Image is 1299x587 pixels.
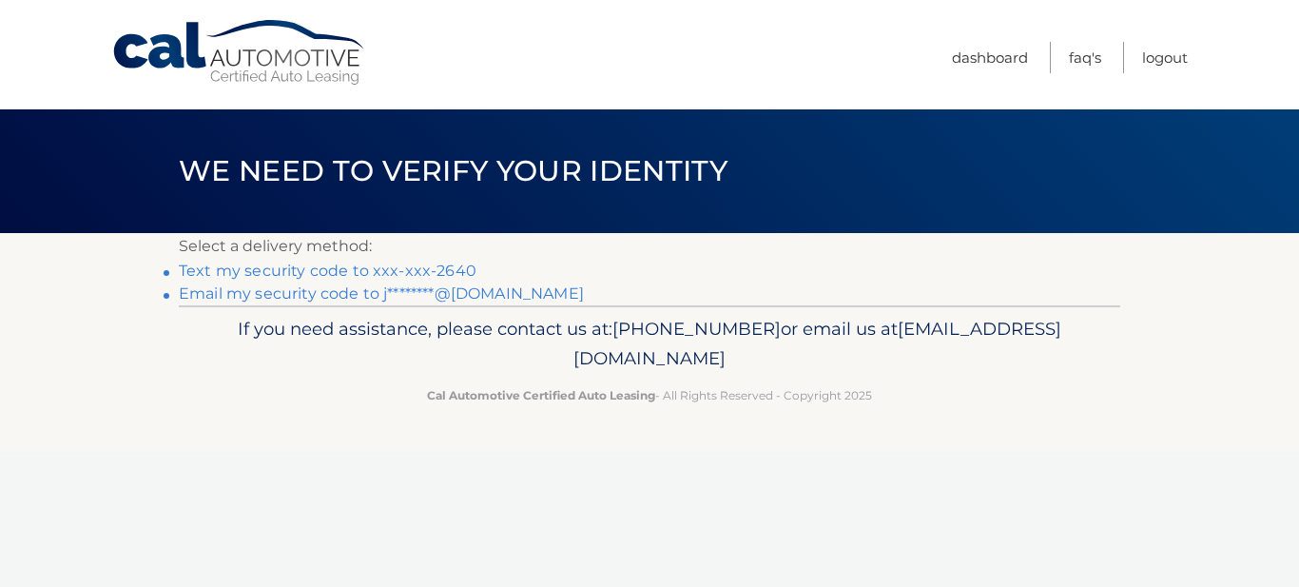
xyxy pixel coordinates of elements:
p: - All Rights Reserved - Copyright 2025 [191,385,1108,405]
a: Logout [1142,42,1188,73]
strong: Cal Automotive Certified Auto Leasing [427,388,655,402]
span: We need to verify your identity [179,153,727,188]
a: Cal Automotive [111,19,368,87]
p: Select a delivery method: [179,233,1120,260]
a: Dashboard [952,42,1028,73]
p: If you need assistance, please contact us at: or email us at [191,314,1108,375]
a: Email my security code to j********@[DOMAIN_NAME] [179,284,584,303]
a: Text my security code to xxx-xxx-2640 [179,262,476,280]
span: [PHONE_NUMBER] [612,318,781,340]
a: FAQ's [1069,42,1101,73]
